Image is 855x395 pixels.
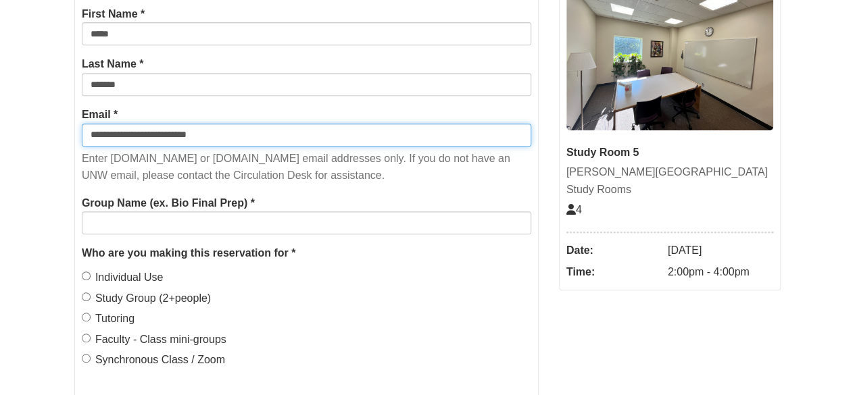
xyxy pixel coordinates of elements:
[82,313,91,321] input: Tutoring
[82,269,164,286] label: Individual Use
[82,292,91,301] input: Study Group (2+people)
[82,150,531,184] p: Enter [DOMAIN_NAME] or [DOMAIN_NAME] email addresses only. If you do not have an UNW email, pleas...
[82,351,225,369] label: Synchronous Class / Zoom
[82,271,91,280] input: Individual Use
[82,334,91,342] input: Faculty - Class mini-groups
[82,244,531,262] legend: Who are you making this reservation for *
[566,240,661,261] dt: Date:
[82,5,145,23] label: First Name *
[566,144,773,161] div: Study Room 5
[566,204,582,215] span: The capacity of this space
[82,55,144,73] label: Last Name *
[668,240,773,261] dd: [DATE]
[566,261,661,283] dt: Time:
[82,331,226,348] label: Faculty - Class mini-groups
[82,290,211,307] label: Study Group (2+people)
[82,194,255,212] label: Group Name (ex. Bio Final Prep) *
[82,310,135,327] label: Tutoring
[668,261,773,283] dd: 2:00pm - 4:00pm
[566,163,773,198] div: [PERSON_NAME][GEOGRAPHIC_DATA] Study Rooms
[82,354,91,363] input: Synchronous Class / Zoom
[82,106,118,124] label: Email *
